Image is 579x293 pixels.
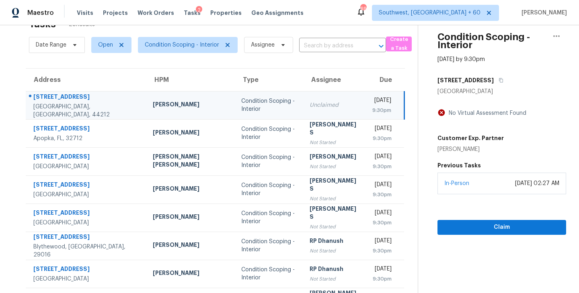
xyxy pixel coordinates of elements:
button: Copy Address [494,73,505,87]
div: Not Started [310,275,359,283]
div: [STREET_ADDRESS] [33,209,140,219]
div: [PERSON_NAME] S [310,120,359,138]
th: Type [235,69,303,91]
div: [DATE] by 9:30pm [437,55,485,63]
div: Condition Scoping - Interior [241,181,297,197]
div: 2 [196,6,202,14]
div: RP Dhanush [310,237,359,247]
div: [GEOGRAPHIC_DATA] [33,275,140,283]
div: Blythewood, [GEOGRAPHIC_DATA], 29016 [33,243,140,259]
div: [DATE] [372,124,392,134]
div: Not Started [310,247,359,255]
span: Date Range [36,41,66,49]
div: 9:30pm [372,219,392,227]
div: [GEOGRAPHIC_DATA] [437,87,566,96]
input: Search by address [299,40,363,52]
div: [PERSON_NAME] S [310,205,359,223]
div: [GEOGRAPHIC_DATA], [GEOGRAPHIC_DATA], 44212 [33,103,140,119]
div: 693 [360,5,366,13]
div: 9:30pm [372,247,392,255]
h5: Previous Tasks [437,161,566,169]
div: Not Started [310,195,359,203]
span: Claim [444,222,560,232]
span: Visits [77,9,93,17]
div: [PERSON_NAME] [153,100,228,110]
th: HPM [146,69,235,91]
div: No Virtual Assessment Found [446,109,526,117]
div: [GEOGRAPHIC_DATA] [33,191,140,199]
div: [DATE] [372,265,392,275]
span: Assignee [251,41,275,49]
div: [STREET_ADDRESS] [33,153,140,163]
th: Assignee [303,69,366,91]
div: [STREET_ADDRESS] [33,233,140,243]
button: Open [376,41,387,52]
div: [PERSON_NAME] [153,241,228,251]
button: Create a Task [386,37,412,51]
div: [PERSON_NAME] [153,128,228,138]
span: Tasks [184,10,201,16]
div: [DATE] 02:27 AM [515,179,559,187]
div: [PERSON_NAME] [437,145,504,153]
div: [DATE] [372,181,392,191]
img: Artifact Not Present Icon [437,108,446,117]
div: Condition Scoping - Interior [241,125,297,141]
div: [PERSON_NAME] [153,269,228,279]
span: Maestro [27,9,54,17]
div: 9:30pm [372,275,392,283]
h5: Customer Exp. Partner [437,134,504,142]
div: 9:30pm [372,191,392,199]
th: Address [26,69,146,91]
span: Work Orders [138,9,174,17]
div: Apopka, FL, 32712 [33,134,140,142]
span: Southwest, [GEOGRAPHIC_DATA] + 60 [379,9,480,17]
div: [PERSON_NAME] S [310,177,359,195]
div: Condition Scoping - Interior [241,97,297,113]
button: Claim [437,220,566,235]
div: Not Started [310,138,359,146]
div: [GEOGRAPHIC_DATA] [33,219,140,227]
div: Unclaimed [310,101,359,109]
div: Not Started [310,223,359,231]
div: [PERSON_NAME] [153,185,228,195]
div: [DATE] [372,209,392,219]
div: [DATE] [372,237,392,247]
h5: [STREET_ADDRESS] [437,76,494,84]
div: [PERSON_NAME] [310,153,359,163]
div: Not Started [310,163,359,171]
div: [STREET_ADDRESS] [33,124,140,134]
h2: Tasks [29,20,56,28]
span: Create a Task [390,35,408,53]
div: [STREET_ADDRESS] [33,181,140,191]
div: Condition Scoping - Interior [241,153,297,169]
span: Geo Assignments [251,9,304,17]
div: Condition Scoping - Interior [241,210,297,226]
div: Condition Scoping - Interior [241,266,297,282]
div: [STREET_ADDRESS] [33,265,140,275]
div: [STREET_ADDRESS] [33,93,140,103]
span: Condition Scoping - Interior [145,41,219,49]
div: [DATE] [372,153,392,163]
div: 9:30pm [372,134,392,142]
h2: Condition Scoping - Interior [437,33,547,49]
th: Due [366,69,404,91]
span: Properties [210,9,242,17]
div: 9:30pm [372,163,392,171]
div: [DATE] [372,96,391,106]
div: [GEOGRAPHIC_DATA] [33,163,140,171]
a: In-Person [444,181,469,186]
span: Projects [103,9,128,17]
div: RP Dhanush [310,265,359,275]
div: 9:30pm [372,106,391,114]
div: Condition Scoping - Interior [241,238,297,254]
span: [PERSON_NAME] [518,9,567,17]
div: [PERSON_NAME] [153,213,228,223]
div: [PERSON_NAME] [PERSON_NAME] [153,153,228,171]
span: Open [98,41,113,49]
